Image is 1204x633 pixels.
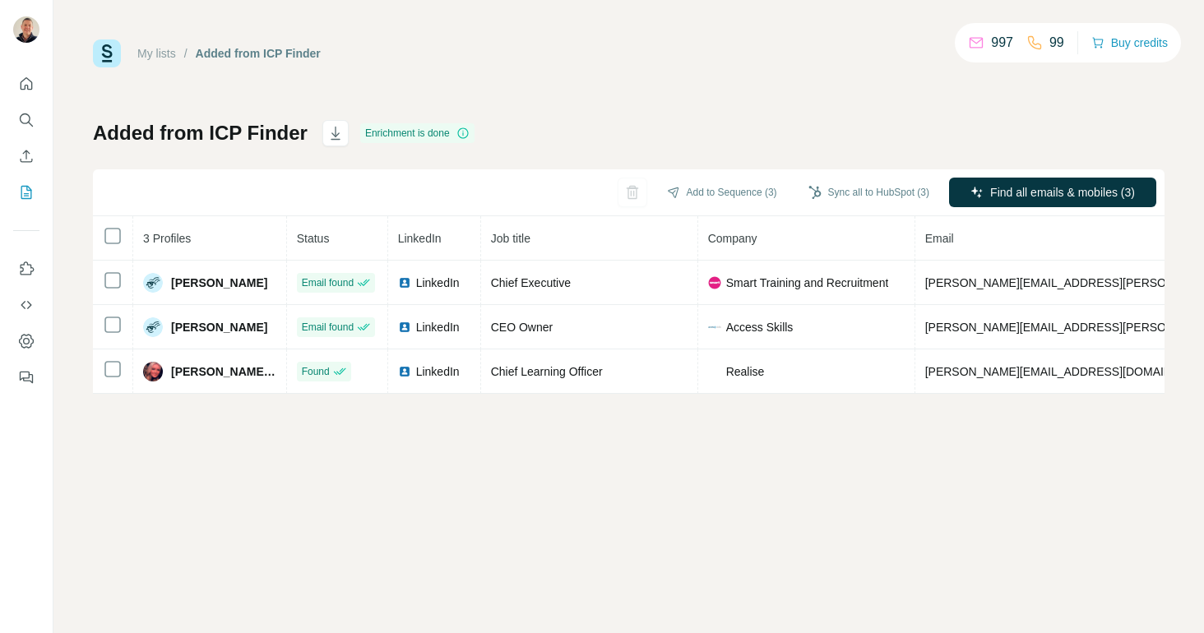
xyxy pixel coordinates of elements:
div: Enrichment is done [360,123,475,143]
span: LinkedIn [416,275,460,291]
span: Realise [726,363,765,380]
a: My lists [137,47,176,60]
button: Add to Sequence (3) [655,180,789,205]
span: Company [708,232,757,245]
img: Avatar [143,317,163,337]
span: Email found [302,275,354,290]
span: Access Skills [726,319,794,335]
span: Job title [491,232,530,245]
span: Found [302,364,330,379]
li: / [184,45,188,62]
span: Email [925,232,954,245]
img: company-logo [708,276,721,289]
div: Added from ICP Finder [196,45,321,62]
p: 99 [1049,33,1064,53]
span: Email found [302,320,354,335]
img: Avatar [13,16,39,43]
span: [PERSON_NAME] [171,275,267,291]
span: LinkedIn [398,232,442,245]
button: Sync all to HubSpot (3) [797,180,941,205]
p: 997 [991,33,1013,53]
img: Avatar [143,362,163,381]
button: Dashboard [13,326,39,356]
span: LinkedIn [416,363,460,380]
span: 3 Profiles [143,232,191,245]
button: Use Surfe on LinkedIn [13,254,39,284]
span: [PERSON_NAME] FLPI [171,363,276,380]
span: CEO Owner [491,321,553,334]
img: LinkedIn logo [398,365,411,378]
span: Chief Learning Officer [491,365,603,378]
img: LinkedIn logo [398,321,411,334]
button: Feedback [13,363,39,392]
button: Search [13,105,39,135]
button: Find all emails & mobiles (3) [949,178,1156,207]
span: Status [297,232,330,245]
button: Buy credits [1091,31,1168,54]
button: My lists [13,178,39,207]
img: company-logo [708,321,721,334]
img: Surfe Logo [93,39,121,67]
button: Use Surfe API [13,290,39,320]
img: company-logo [708,370,721,372]
span: Smart Training and Recruitment [726,275,889,291]
button: Enrich CSV [13,141,39,171]
span: Find all emails & mobiles (3) [990,184,1135,201]
span: LinkedIn [416,319,460,335]
h1: Added from ICP Finder [93,120,308,146]
img: LinkedIn logo [398,276,411,289]
button: Quick start [13,69,39,99]
span: Chief Executive [491,276,571,289]
img: Avatar [143,273,163,293]
span: [PERSON_NAME] [171,319,267,335]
